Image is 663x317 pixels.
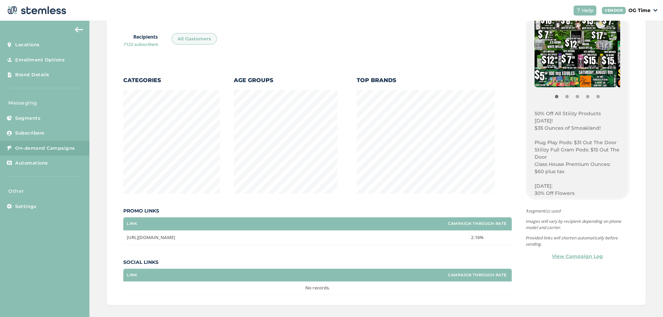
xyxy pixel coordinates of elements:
[551,91,562,102] button: Item 0
[535,182,620,190] p: [DATE]:
[15,130,45,137] span: Subscribers
[123,259,512,266] label: Social Links
[123,33,158,48] label: Recipients
[127,235,439,240] label: https://weedmaps.com/dispensaries/og-time-el-monte
[448,221,507,226] label: Campaign Through Rate
[535,161,620,175] p: Glass House Premium Ounces: $60 plus tax
[628,284,663,317] iframe: Chat Widget
[6,3,66,17] img: logo-dark-0685b13c.svg
[15,57,65,63] span: Enrollment Options
[582,7,594,14] span: Help
[123,207,512,215] label: Promo Links
[583,91,593,102] button: Item 3
[628,7,651,14] p: OG Time
[653,9,657,12] img: icon_down-arrow-small-66adaf34.svg
[127,234,175,240] span: [URL][DOMAIN_NAME]
[15,203,36,210] span: Settings
[535,190,620,197] p: 30% Off Flowers
[526,208,528,214] strong: 1
[15,145,75,152] span: On-demand Campaigns
[593,91,603,102] button: Item 4
[526,208,629,214] span: segment(s) used
[535,125,620,132] p: $35 Ounces of Smoakland!
[448,273,507,277] label: Campaign Through Rate
[15,71,49,78] span: Brand Details
[471,234,483,240] span: 2.16%
[357,76,495,85] label: Top Brands
[572,91,583,102] button: Item 2
[234,76,337,85] label: Age Groups
[305,285,330,291] span: No records.
[576,8,580,12] img: icon-help-white-03924b79.svg
[15,41,40,48] span: Locations
[552,253,603,260] a: View Campaign Log
[172,33,217,45] div: All Customers
[15,160,48,167] span: Automations
[123,41,158,47] span: 7122 subscribers
[446,235,508,240] label: 2.16%
[535,146,620,161] p: Stiiizy Full Gram Pods: $15 Out The Door
[535,139,620,146] p: Plug Play Pods: $31 Out The Door
[535,110,620,125] p: 50% Off All Stiiizy Products [DATE]!
[127,221,137,226] label: Link
[526,218,629,231] p: Images will vary by recipient depending on phone model and carrier.
[75,27,83,32] img: icon-arrow-back-accent-c549486e.svg
[123,76,220,85] label: Categories
[127,273,137,277] label: Link
[562,91,572,102] button: Item 1
[526,235,629,247] p: Provided links will shorten automatically before sending.
[15,115,40,122] span: Segments
[602,7,626,14] div: VENDOR
[535,197,620,204] p: 40% Off Heavy Hitters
